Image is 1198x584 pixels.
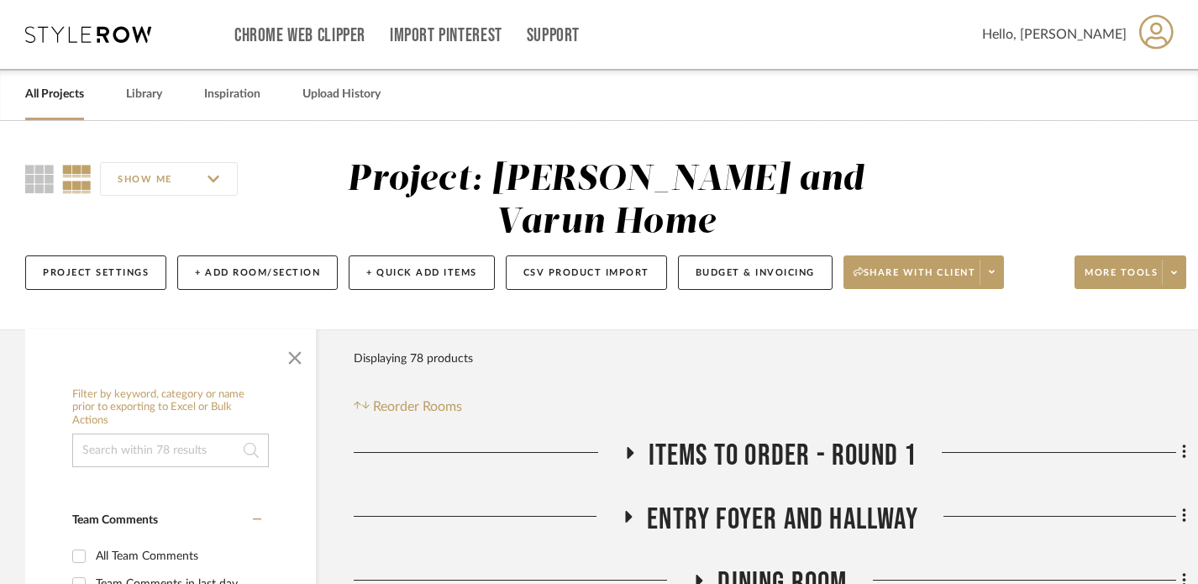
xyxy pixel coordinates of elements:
[843,255,1005,289] button: Share with client
[302,83,381,106] a: Upload History
[649,438,917,474] span: Items to order - Round 1
[647,502,918,538] span: Entry Foyer and Hallway
[349,255,495,290] button: + Quick Add Items
[1075,255,1186,289] button: More tools
[354,397,462,417] button: Reorder Rooms
[234,29,365,43] a: Chrome Web Clipper
[126,83,162,106] a: Library
[204,83,260,106] a: Inspiration
[354,342,473,376] div: Displaying 78 products
[177,255,338,290] button: + Add Room/Section
[278,338,312,371] button: Close
[347,162,864,240] div: Project: [PERSON_NAME] and Varun Home
[678,255,833,290] button: Budget & Invoicing
[390,29,502,43] a: Import Pinterest
[96,543,257,570] div: All Team Comments
[982,24,1127,45] span: Hello, [PERSON_NAME]
[72,388,269,428] h6: Filter by keyword, category or name prior to exporting to Excel or Bulk Actions
[1085,266,1158,292] span: More tools
[72,514,158,526] span: Team Comments
[527,29,580,43] a: Support
[506,255,667,290] button: CSV Product Import
[72,434,269,467] input: Search within 78 results
[854,266,976,292] span: Share with client
[25,83,84,106] a: All Projects
[25,255,166,290] button: Project Settings
[373,397,462,417] span: Reorder Rooms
